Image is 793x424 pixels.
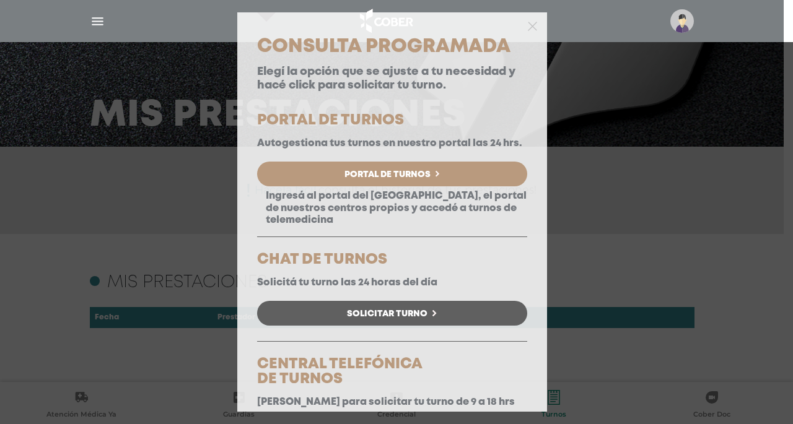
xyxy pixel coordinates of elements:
[257,277,527,288] p: Solicitá tu turno las 24 horas del día
[257,190,527,226] p: Ingresá al portal del [GEOGRAPHIC_DATA], el portal de nuestros centros propios y accedé a turnos ...
[257,38,510,55] span: Consulta Programada
[257,253,527,267] h5: CHAT DE TURNOS
[257,137,527,149] p: Autogestiona tus turnos en nuestro portal las 24 hrs.
[257,357,527,387] h5: CENTRAL TELEFÓNICA DE TURNOS
[344,170,431,179] span: Portal de Turnos
[257,113,527,128] h5: PORTAL DE TURNOS
[257,396,527,408] p: [PERSON_NAME] para solicitar tu turno de 9 a 18 hrs
[257,66,527,92] p: Elegí la opción que se ajuste a tu necesidad y hacé click para solicitar tu turno.
[347,309,427,318] span: Solicitar Turno
[257,162,527,186] a: Portal de Turnos
[257,301,527,326] a: Solicitar Turno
